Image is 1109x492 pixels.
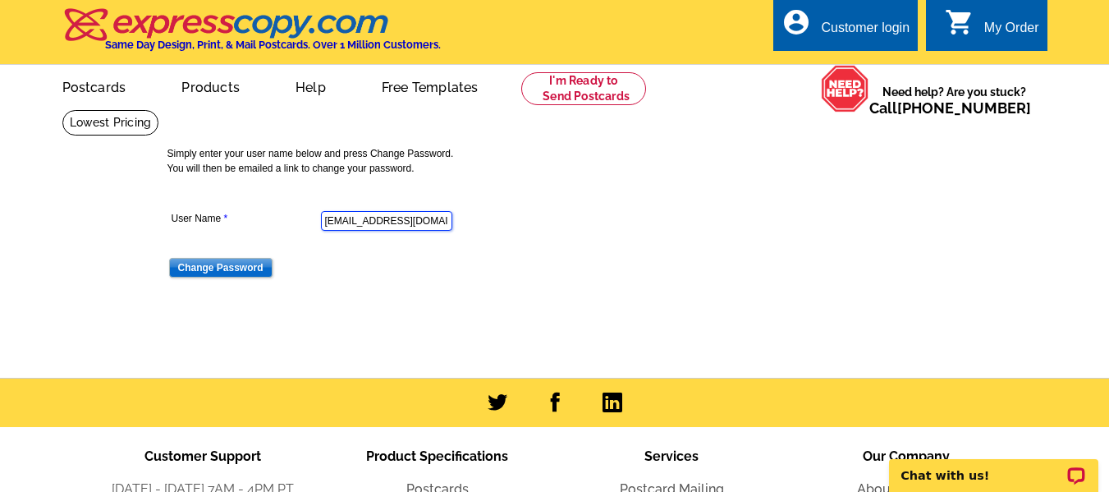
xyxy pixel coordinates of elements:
[821,21,910,44] div: Customer login
[155,67,266,105] a: Products
[366,448,508,464] span: Product Specifications
[172,211,319,226] label: User Name
[36,67,153,105] a: Postcards
[945,18,1039,39] a: shopping_cart My Order
[869,84,1039,117] span: Need help? Are you stuck?
[781,7,811,37] i: account_circle
[821,65,869,113] img: help
[169,258,273,278] input: Change Password
[863,448,950,464] span: Our Company
[945,7,974,37] i: shopping_cart
[644,448,699,464] span: Services
[984,21,1039,44] div: My Order
[869,99,1031,117] span: Call
[144,448,261,464] span: Customer Support
[269,67,352,105] a: Help
[62,20,441,51] a: Same Day Design, Print, & Mail Postcards. Over 1 Million Customers.
[878,440,1109,492] iframe: LiveChat chat widget
[105,39,441,51] h4: Same Day Design, Print, & Mail Postcards. Over 1 Million Customers.
[781,18,910,39] a: account_circle Customer login
[355,67,505,105] a: Free Templates
[897,99,1031,117] a: [PHONE_NUMBER]
[167,146,955,176] p: Simply enter your user name below and press Change Password. You will then be emailed a link to c...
